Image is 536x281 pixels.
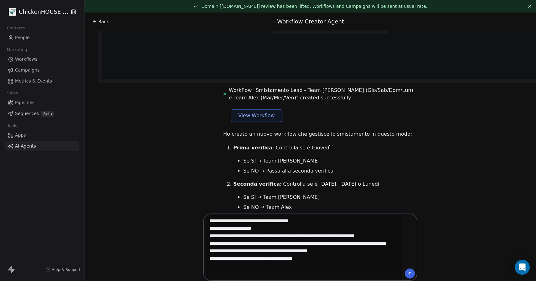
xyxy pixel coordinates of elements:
div: v 4.0.25 [18,10,31,15]
img: tab_domain_overview_orange.svg [26,36,31,41]
strong: Prima verifica [233,145,272,151]
p: : Controlla se è [DATE], [DATE] o Lunedì [233,180,417,188]
p: Ho creato un nuovo workflow che gestisce lo smistamento in questo modo: [223,130,417,138]
span: Marketing [4,45,30,54]
div: Keyword (traffico) [70,37,104,41]
a: Workflows [5,54,79,64]
span: ChickenHOUSE sas [19,8,69,16]
span: View Workflow [238,112,275,119]
span: Sequences [15,110,39,117]
span: Tools [4,121,20,130]
a: AI Agents [5,141,79,151]
img: website_grey.svg [10,16,15,21]
span: Apps [15,132,26,138]
button: ChickenHOUSE sas [8,7,67,17]
a: Pipelines [5,98,79,108]
span: Metrics & Events [15,78,52,84]
a: Metrics & Events [5,76,79,86]
div: Dominio [33,37,48,41]
span: Workflows [15,56,38,63]
span: Help & Support [52,267,80,272]
span: Campaigns [15,67,39,73]
img: tab_keywords_by_traffic_grey.svg [63,36,68,41]
a: SequencesBeta [5,108,79,119]
div: Open Intercom Messenger [515,260,530,275]
span: Sales [4,88,21,98]
li: Se NO → Team Alex [243,203,417,211]
a: Apps [5,130,79,140]
span: Pipelines [15,99,34,106]
a: Help & Support [45,267,80,272]
span: Back [98,18,109,25]
span: Contacts [4,23,28,33]
li: Se NO → Passa alla seconda verifica [243,167,417,175]
img: logo_orange.svg [10,10,15,15]
span: Beta [41,111,54,117]
p: : Controlla se è Giovedì [233,143,417,152]
span: Workflow "Smistamento Lead - Team [PERSON_NAME] (Gio/Sab/Dom/Lun) e Team Alex (Mar/Mer/Ven)" crea... [229,87,417,102]
span: People [15,34,30,41]
a: People [5,33,79,43]
span: Workflow Creator Agent [277,18,344,25]
div: Dominio: [DOMAIN_NAME] [16,16,70,21]
strong: Seconda verifica [233,181,280,187]
a: Campaigns [5,65,79,75]
span: AI Agents [15,143,36,149]
img: 4.jpg [9,8,16,16]
span: Domain [[DOMAIN_NAME]] review has been lifted. Workflows and Campaigns will be sent at usual rate. [201,4,427,9]
button: View Workflow [231,109,282,122]
li: Se SÌ → Team [PERSON_NAME] [243,157,417,165]
li: Se SÌ → Team [PERSON_NAME] [243,193,417,201]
